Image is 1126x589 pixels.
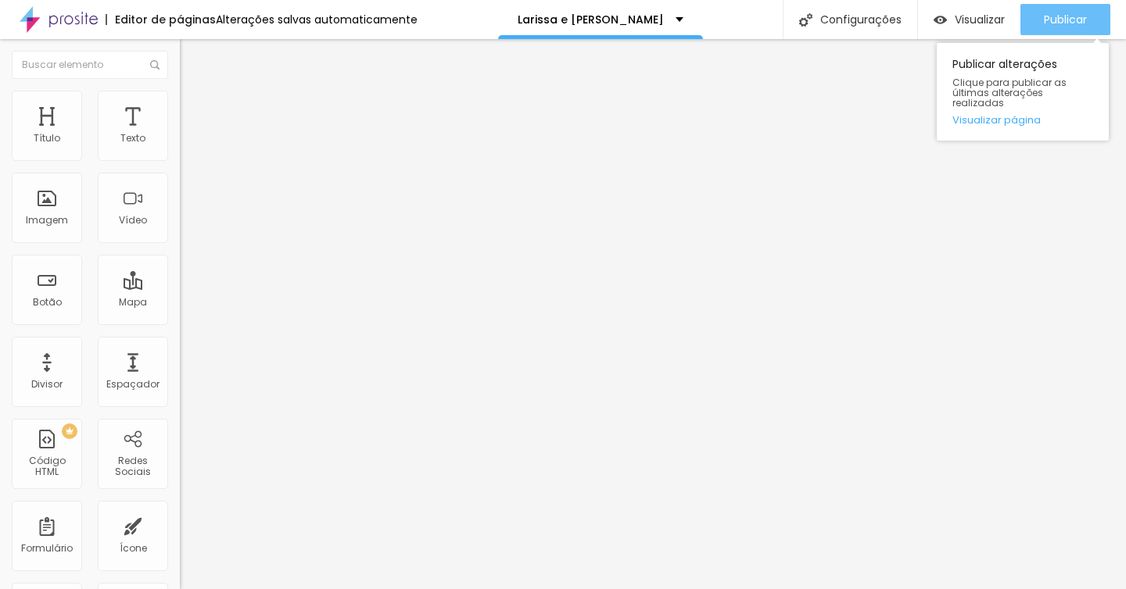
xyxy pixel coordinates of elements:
font: Código HTML [29,454,66,478]
button: Publicar [1020,4,1110,35]
font: Vídeo [119,213,147,227]
img: Ícone [799,13,812,27]
font: Editor de páginas [115,12,216,27]
button: Visualizar [918,4,1020,35]
font: Visualizar [955,12,1005,27]
font: Clique para publicar as últimas alterações realizadas [952,76,1067,109]
font: Alterações salvas automaticamente [216,12,418,27]
img: Ícone [150,60,160,70]
font: Larissa e [PERSON_NAME] [518,12,664,27]
font: Publicar [1044,12,1087,27]
input: Buscar elemento [12,51,168,79]
iframe: Editor [180,39,1126,589]
font: Ícone [120,541,147,555]
font: Imagem [26,213,68,227]
font: Título [34,131,60,145]
font: Mapa [119,295,147,309]
font: Formulário [21,541,73,555]
font: Configurações [820,12,902,27]
font: Botão [33,295,62,309]
a: Visualizar página [952,115,1093,125]
font: Redes Sociais [115,454,151,478]
font: Divisor [31,377,63,391]
font: Texto [120,131,145,145]
font: Visualizar página [952,112,1041,127]
img: view-1.svg [934,13,947,27]
font: Publicar alterações [952,56,1057,72]
font: Espaçador [106,377,160,391]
